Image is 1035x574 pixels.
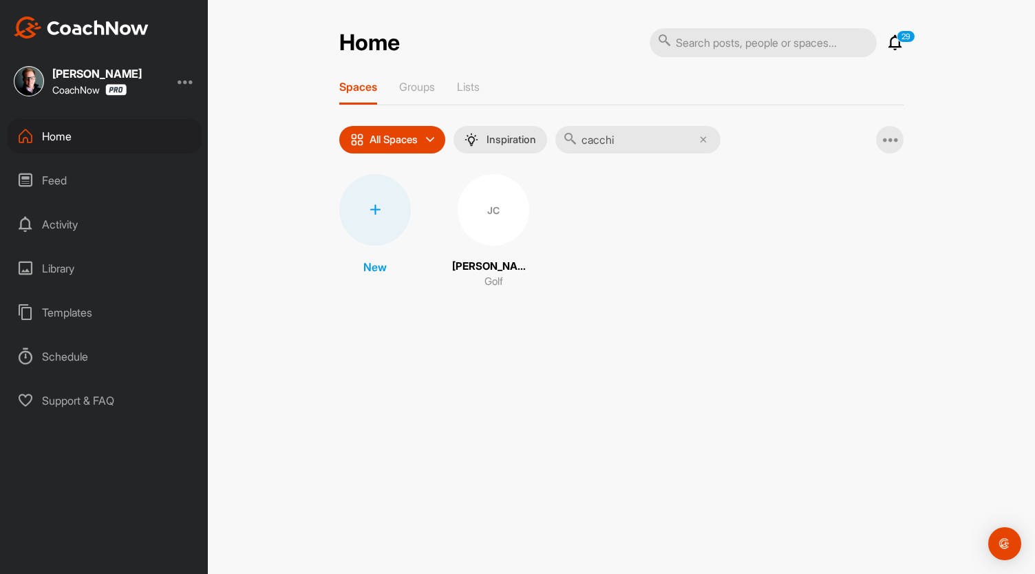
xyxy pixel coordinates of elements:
img: CoachNow Pro [105,84,127,96]
div: JC [458,174,529,246]
div: Schedule [8,339,202,374]
img: square_20b62fea31acd0f213c23be39da22987.jpg [14,66,44,96]
div: Library [8,251,202,286]
input: Search... [555,126,721,153]
div: [PERSON_NAME] [52,68,142,79]
p: All Spaces [370,134,418,145]
img: CoachNow [14,17,149,39]
div: CoachNow [52,84,127,96]
h2: Home [339,30,400,56]
a: JC[PERSON_NAME]Golf [452,174,535,290]
div: Feed [8,163,202,198]
p: Inspiration [487,134,536,145]
img: menuIcon [465,133,478,147]
p: Golf [484,274,503,290]
img: icon [350,133,364,147]
div: Templates [8,295,202,330]
p: Groups [399,80,435,94]
p: Spaces [339,80,377,94]
p: [PERSON_NAME] [452,259,535,275]
input: Search posts, people or spaces... [650,28,877,57]
div: Open Intercom Messenger [988,527,1021,560]
div: Home [8,119,202,153]
div: Support & FAQ [8,383,202,418]
p: New [363,259,387,275]
div: Activity [8,207,202,242]
p: 29 [897,30,915,43]
p: Lists [457,80,480,94]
